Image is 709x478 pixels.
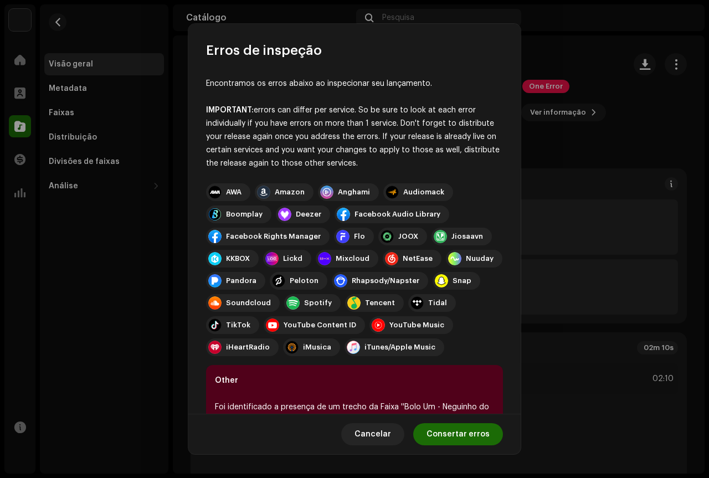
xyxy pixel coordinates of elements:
div: Mixcloud [336,254,369,263]
div: YouTube Music [389,321,444,330]
div: Pandora [226,276,256,285]
div: Lickd [283,254,302,263]
div: Anghami [338,188,370,197]
b: Other [215,377,238,384]
div: Peloton [290,276,318,285]
strong: IMPORTANT: [206,106,254,114]
div: Soundcloud [226,299,271,307]
div: Foi identificado a presença de um trecho da Faixa ''Bolo Um - Neguinho do Kaxeta'', é necessário ... [215,400,494,454]
span: Consertar erros [427,423,490,445]
div: Snap [453,276,471,285]
div: KKBOX [226,254,250,263]
div: JOOX [398,232,418,241]
div: Flo [354,232,365,241]
div: Jiosaavn [451,232,483,241]
button: Cancelar [341,423,404,445]
div: Audiomack [403,188,444,197]
div: AWA [226,188,242,197]
div: errors can differ per service. So be sure to look at each error individually if you have errors o... [206,104,503,170]
div: Facebook Rights Manager [226,232,321,241]
button: Consertar erros [413,423,503,445]
span: Cancelar [354,423,391,445]
div: Nuuday [466,254,494,263]
div: YouTube Content ID [284,321,356,330]
div: Boomplay [226,210,263,219]
div: Tidal [428,299,447,307]
div: Deezer [296,210,321,219]
div: Spotify [304,299,332,307]
span: Erros de inspeção [206,42,322,59]
div: NetEase [403,254,433,263]
div: Facebook Audio Library [354,210,440,219]
div: Rhapsody/Napster [352,276,419,285]
div: Amazon [275,188,305,197]
div: iMusica [303,343,331,352]
div: Tencent [365,299,395,307]
div: iHeartRadio [226,343,270,352]
div: Encontramos os erros abaixo ao inspecionar seu lançamento. [206,77,503,90]
div: TikTok [226,321,250,330]
div: iTunes/Apple Music [364,343,435,352]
